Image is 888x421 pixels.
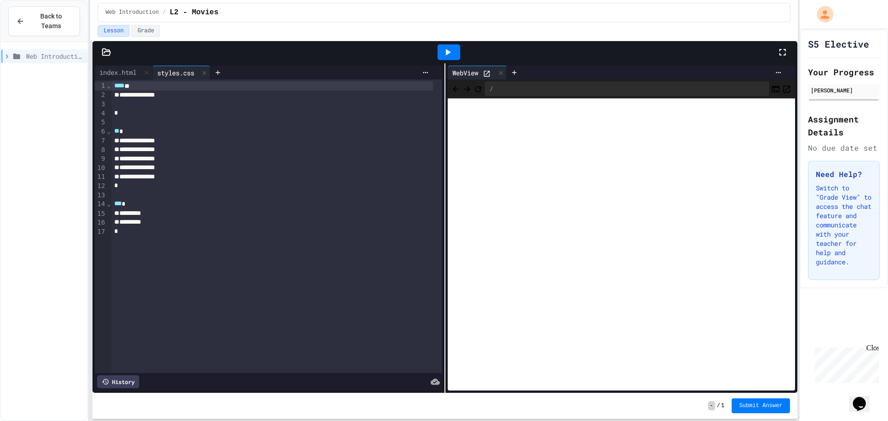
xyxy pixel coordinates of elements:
span: Web Introduction [105,9,159,16]
span: L2 - Movies [170,7,219,18]
div: 15 [95,209,106,219]
div: WebView [448,68,483,78]
div: index.html [95,66,153,79]
button: Console [771,83,780,94]
span: / [717,402,720,409]
button: Refresh [474,83,483,94]
div: 14 [95,200,106,209]
div: / [485,81,769,96]
div: 10 [95,164,106,173]
div: 9 [95,154,106,164]
div: [PERSON_NAME] [811,86,877,94]
span: Fold line [106,128,111,135]
h2: Your Progress [808,66,880,79]
div: 7 [95,136,106,146]
span: Fold line [106,82,111,89]
div: 11 [95,172,106,182]
div: My Account [807,4,836,25]
div: 4 [95,109,106,118]
div: No due date set [808,142,880,153]
p: Switch to "Grade View" to access the chat feature and communicate with your teacher for help and ... [816,183,872,267]
span: - [708,401,715,410]
h1: S5 Elective [808,37,869,50]
div: History [97,375,139,388]
span: / [162,9,166,16]
div: 3 [95,100,106,109]
h3: Need Help? [816,169,872,180]
div: 17 [95,227,106,237]
span: Web Introduction [26,51,84,61]
div: 2 [95,91,106,100]
div: 8 [95,146,106,155]
button: Submit Answer [732,398,790,413]
button: Open in new tab [782,83,791,94]
iframe: chat widget [811,344,879,383]
span: Forward [462,83,472,94]
div: 5 [95,118,106,127]
div: index.html [95,67,141,77]
span: 1 [721,402,724,409]
div: 12 [95,182,106,191]
div: styles.css [153,66,210,79]
iframe: chat widget [849,384,879,412]
div: WebView [448,66,507,79]
span: Back to Teams [30,12,72,31]
div: styles.css [153,68,199,78]
button: Grade [131,25,160,37]
div: 13 [95,191,106,200]
button: Back to Teams [8,6,80,36]
button: Lesson [98,25,129,37]
div: 16 [95,218,106,227]
span: Back [451,83,461,94]
span: Submit Answer [739,402,783,409]
div: 1 [95,81,106,91]
span: Fold line [106,200,111,207]
iframe: Web Preview [448,98,795,391]
div: Chat with us now!Close [4,4,64,59]
div: 6 [95,127,106,136]
h2: Assignment Details [808,113,880,139]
